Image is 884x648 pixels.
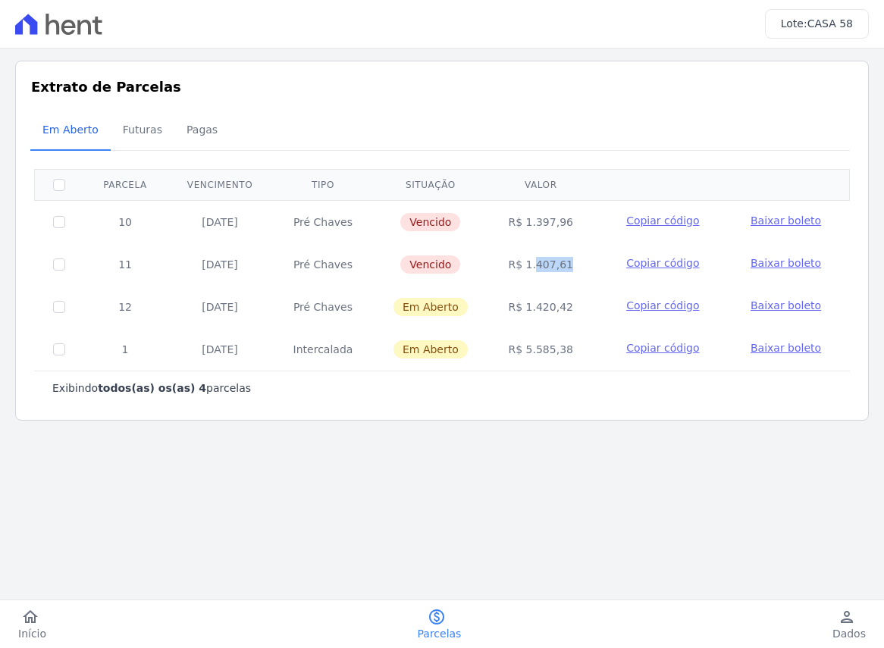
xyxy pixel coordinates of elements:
i: home [21,608,39,626]
td: Intercalada [273,328,373,371]
span: Pagas [177,114,227,145]
span: Em Aberto [393,340,468,358]
td: [DATE] [167,243,273,286]
button: Copiar código [612,213,714,228]
td: R$ 1.407,61 [488,243,594,286]
span: Vencido [400,255,460,274]
button: Copiar código [612,298,714,313]
i: paid [428,608,446,626]
span: Vencido [400,213,460,231]
span: Baixar boleto [751,214,821,227]
h3: Extrato de Parcelas [31,77,853,97]
td: [DATE] [167,286,273,328]
button: Copiar código [612,255,714,271]
span: Parcelas [418,626,462,641]
td: Pré Chaves [273,286,373,328]
span: Baixar boleto [751,257,821,269]
td: Pré Chaves [273,200,373,243]
span: Futuras [114,114,171,145]
span: Em Aberto [393,298,468,316]
span: Baixar boleto [751,299,821,311]
th: Valor [488,169,594,200]
button: Copiar código [612,340,714,355]
span: Copiar código [626,257,699,269]
td: [DATE] [167,328,273,371]
td: [DATE] [167,200,273,243]
span: Copiar código [626,342,699,354]
td: R$ 5.585,38 [488,328,594,371]
td: 11 [83,243,167,286]
a: Baixar boleto [751,340,821,355]
span: Copiar código [626,299,699,311]
th: Tipo [273,169,373,200]
td: R$ 1.397,96 [488,200,594,243]
td: 10 [83,200,167,243]
span: Copiar código [626,214,699,227]
td: R$ 1.420,42 [488,286,594,328]
a: paidParcelas [400,608,480,641]
a: Baixar boleto [751,255,821,271]
span: Dados [832,626,866,641]
b: todos(as) os(as) 4 [98,382,206,394]
span: CASA 58 [807,17,853,30]
h3: Lote: [781,16,853,32]
i: person [838,608,856,626]
th: Situação [373,169,488,200]
th: Vencimento [167,169,273,200]
p: Exibindo parcelas [52,380,251,396]
span: Baixar boleto [751,342,821,354]
a: Futuras [111,111,174,151]
a: Baixar boleto [751,213,821,228]
span: Em Aberto [33,114,108,145]
th: Parcela [83,169,167,200]
a: Baixar boleto [751,298,821,313]
a: Pagas [174,111,230,151]
a: personDados [814,608,884,641]
span: Início [18,626,46,641]
td: Pré Chaves [273,243,373,286]
td: 1 [83,328,167,371]
td: 12 [83,286,167,328]
a: Em Aberto [30,111,111,151]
